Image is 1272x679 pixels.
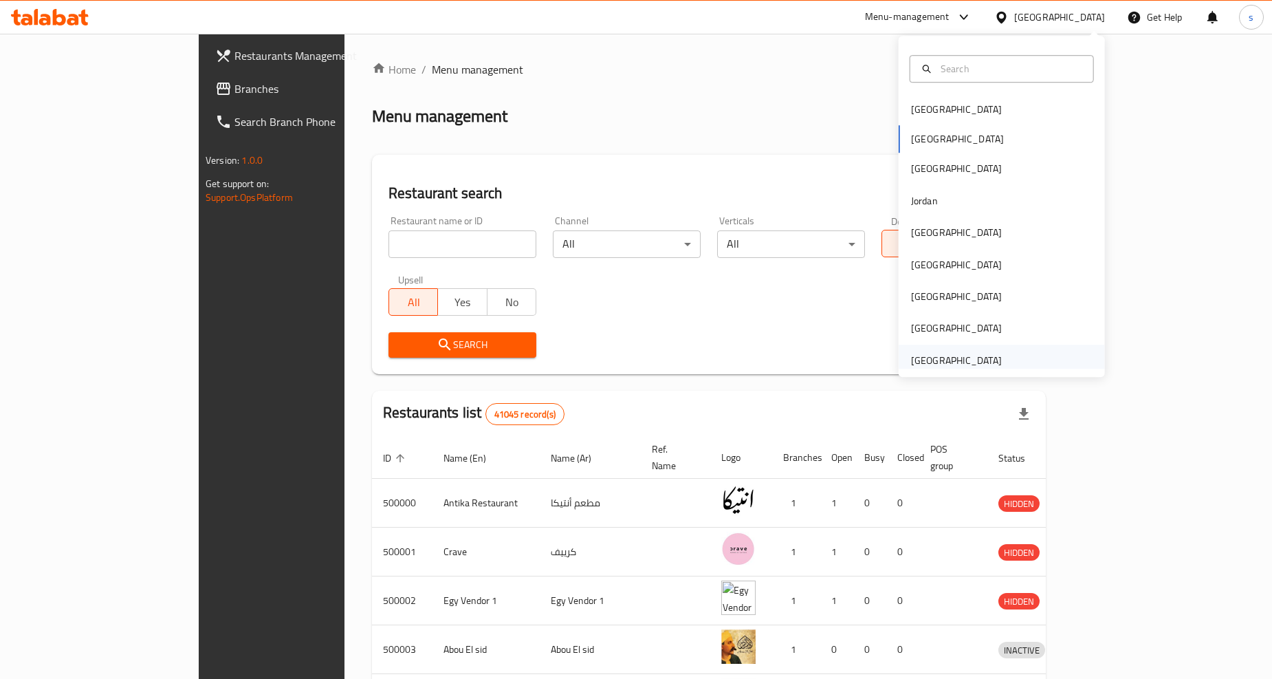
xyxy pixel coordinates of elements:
div: [GEOGRAPHIC_DATA] [911,162,1002,177]
td: Egy Vendor 1 [540,576,641,625]
a: Restaurants Management [204,39,411,72]
span: Yes [443,292,481,312]
td: Egy Vendor 1 [432,576,540,625]
th: Busy [853,437,886,479]
input: Search for restaurant name or ID.. [388,230,536,258]
td: 0 [820,625,853,674]
span: All [395,292,432,312]
div: HIDDEN [998,495,1040,512]
span: Restaurants Management [234,47,400,64]
span: HIDDEN [998,594,1040,610]
button: All [388,288,438,316]
span: Search [399,336,525,354]
h2: Restaurants list [383,402,564,425]
span: Name (Ar) [551,450,609,466]
td: Abou El sid [432,625,540,674]
td: 0 [853,625,886,674]
div: [GEOGRAPHIC_DATA] [911,102,1002,117]
div: Export file [1007,398,1040,431]
td: مطعم أنتيكا [540,479,641,528]
td: Abou El sid [540,625,641,674]
span: Name (En) [443,450,504,466]
span: Status [998,450,1043,466]
td: 1 [772,625,820,674]
td: 1 [820,479,853,528]
nav: breadcrumb [372,61,1046,78]
td: 1 [820,576,853,625]
div: Jordan [911,193,938,208]
th: Open [820,437,853,479]
h2: Restaurant search [388,183,1029,204]
td: Crave [432,528,540,576]
button: Yes [437,288,487,316]
td: 1 [820,528,853,576]
td: 0 [853,479,886,528]
span: POS group [930,441,971,474]
a: Support.OpsPlatform [206,188,293,206]
td: 0 [886,625,919,674]
span: Menu management [432,61,523,78]
a: Branches [204,72,411,105]
img: Crave [721,532,756,566]
span: Branches [234,80,400,97]
div: [GEOGRAPHIC_DATA] [911,257,1002,272]
div: All [553,230,701,258]
button: All [881,230,931,257]
span: No [493,292,531,312]
span: s [1249,10,1253,25]
td: 0 [886,528,919,576]
div: HIDDEN [998,544,1040,561]
td: 0 [886,576,919,625]
input: Search [935,61,1085,76]
span: Ref. Name [652,441,694,474]
td: 0 [853,576,886,625]
th: Logo [710,437,772,479]
div: [GEOGRAPHIC_DATA] [1014,10,1105,25]
span: INACTIVE [998,643,1045,658]
img: Antika Restaurant [721,483,756,517]
a: Search Branch Phone [204,105,411,138]
div: [GEOGRAPHIC_DATA] [911,225,1002,240]
span: 1.0.0 [241,151,263,169]
li: / [421,61,426,78]
th: Branches [772,437,820,479]
div: [GEOGRAPHIC_DATA] [911,321,1002,336]
label: Upsell [398,274,424,284]
td: 1 [772,479,820,528]
td: Antika Restaurant [432,479,540,528]
td: 0 [886,479,919,528]
div: [GEOGRAPHIC_DATA] [911,289,1002,304]
button: Search [388,332,536,358]
div: [GEOGRAPHIC_DATA] [911,353,1002,368]
td: كرييف [540,528,641,576]
img: Egy Vendor 1 [721,581,756,615]
label: Delivery [891,216,925,226]
div: Menu-management [865,9,950,25]
span: Get support on: [206,175,269,193]
td: 0 [853,528,886,576]
h2: Menu management [372,105,507,127]
button: No [487,288,536,316]
th: Closed [886,437,919,479]
span: ID [383,450,409,466]
span: 41045 record(s) [486,408,564,421]
span: Search Branch Phone [234,114,400,130]
span: All [888,234,925,254]
span: Version: [206,151,239,169]
span: HIDDEN [998,496,1040,512]
td: 1 [772,576,820,625]
div: All [717,230,865,258]
span: HIDDEN [998,545,1040,561]
img: Abou El sid [721,629,756,664]
td: 1 [772,528,820,576]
